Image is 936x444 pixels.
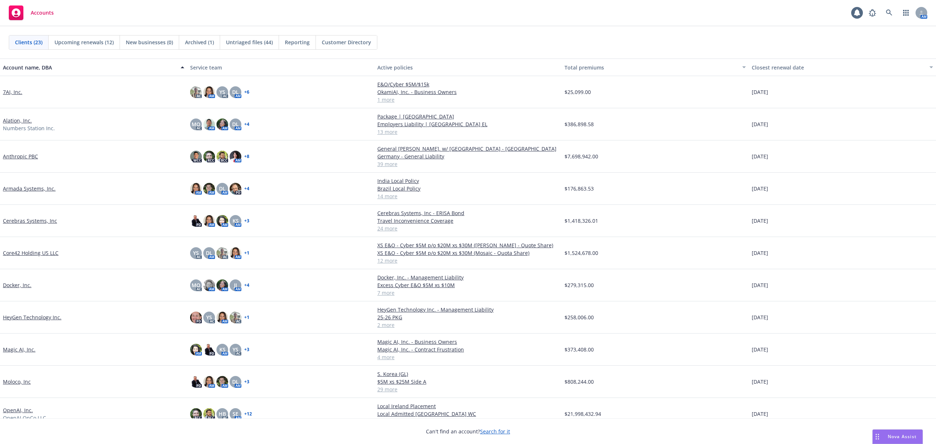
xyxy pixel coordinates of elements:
button: Closest renewal date [749,59,936,76]
img: photo [203,279,215,291]
img: photo [190,312,202,323]
img: photo [190,408,202,420]
span: DL [232,378,239,385]
span: MQ [192,281,200,289]
img: photo [230,312,241,323]
span: Clients (23) [15,38,42,46]
a: Report a Bug [865,5,880,20]
span: KS [233,217,239,225]
span: [DATE] [752,185,768,192]
a: 1 more [377,96,559,104]
span: Nova Assist [888,433,917,440]
img: photo [203,118,215,130]
span: DL [219,185,226,192]
span: Customer Directory [322,38,371,46]
a: Magic AI, Inc. - Contract Frustration [377,346,559,353]
a: + 4 [244,122,249,127]
a: 39 more [377,160,559,168]
span: $21,998,432.94 [565,410,601,418]
img: photo [190,376,202,388]
a: Search [882,5,897,20]
a: S. Korea (GL) [377,370,559,378]
a: Docker, Inc. [3,281,31,289]
a: Magic AI, Inc. [3,346,35,353]
span: [DATE] [752,88,768,96]
a: Germany - General Liability [377,153,559,160]
span: $1,524,678.00 [565,249,598,257]
a: + 3 [244,219,249,223]
span: [DATE] [752,346,768,353]
a: + 12 [244,412,252,416]
a: + 1 [244,315,249,320]
div: Active policies [377,64,559,71]
img: photo [190,86,202,98]
span: $373,408.00 [565,346,594,353]
span: $25,099.00 [565,88,591,96]
a: 7 more [377,289,559,297]
span: [DATE] [752,281,768,289]
a: Local Admitted [GEOGRAPHIC_DATA] WC [377,410,559,418]
a: Travel Inconvenience Coverage [377,217,559,225]
div: Closest renewal date [752,64,925,71]
span: DL [232,88,239,96]
img: photo [203,183,215,195]
a: 25-26 PKG [377,313,559,321]
span: $1,418,326.01 [565,217,598,225]
img: photo [190,151,202,162]
a: 13 more [377,128,559,136]
img: photo [216,151,228,162]
button: Total premiums [562,59,749,76]
span: [DATE] [752,313,768,321]
span: [DATE] [752,410,768,418]
span: OpenAI OpCo LLC [3,414,46,422]
a: $5M xs $25M Side A [377,378,559,385]
span: Reporting [285,38,310,46]
span: Upcoming renewals (12) [54,38,114,46]
span: [DATE] [752,153,768,160]
a: India Local Policy [377,177,559,185]
span: YS [233,346,238,353]
span: $279,315.00 [565,281,594,289]
img: photo [203,86,215,98]
a: + 4 [244,187,249,191]
a: + 1 [244,251,249,255]
a: E&O/Cyber $5M/$15k [377,80,559,88]
a: Search for it [480,428,510,435]
a: Moloco, Inc [3,378,31,385]
img: photo [230,247,241,259]
a: OpenAI, Inc. [3,406,33,414]
a: Switch app [899,5,913,20]
a: Cerebras Systems, Inc [3,217,57,225]
img: photo [230,183,241,195]
a: Core42 Holding US LLC [3,249,58,257]
span: $176,863.53 [565,185,594,192]
a: Accounts [6,3,57,23]
button: Nova Assist [872,429,923,444]
img: photo [190,215,202,227]
a: + 6 [244,90,249,94]
a: 7AI, Inc. [3,88,22,96]
a: + 3 [244,347,249,352]
span: JJ [234,281,237,289]
a: Docker, Inc. - Management Liability [377,274,559,281]
img: photo [216,376,228,388]
a: HeyGen Technology Inc. [3,313,61,321]
a: Local Ireland Placement [377,402,559,410]
a: XS E&O - Cyber $5M p/o $20M xs $30M (Mosaic - Quota Share) [377,249,559,257]
span: [DATE] [752,217,768,225]
a: 12 more [377,257,559,264]
span: YS [219,88,225,96]
img: photo [230,151,241,162]
span: $258,006.00 [565,313,594,321]
a: Cerebras Systems, Inc - ERISA Bond [377,209,559,217]
a: 29 more [377,385,559,393]
span: DL [232,120,239,128]
a: HeyGen Technology Inc. - Management Liability [377,306,559,313]
a: Employers Liability | [GEOGRAPHIC_DATA] EL [377,120,559,128]
span: YS [193,249,199,257]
